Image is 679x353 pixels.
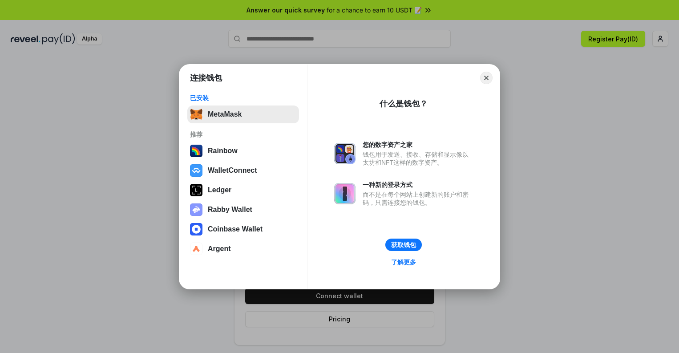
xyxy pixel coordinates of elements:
button: Ledger [187,181,299,199]
div: 钱包用于发送、接收、存储和显示像以太坊和NFT这样的数字资产。 [363,150,473,166]
button: Close [480,72,493,84]
img: svg+xml,%3Csvg%20width%3D%2228%22%20height%3D%2228%22%20viewBox%3D%220%200%2028%2028%22%20fill%3D... [190,223,202,235]
div: 推荐 [190,130,296,138]
img: svg+xml,%3Csvg%20width%3D%2228%22%20height%3D%2228%22%20viewBox%3D%220%200%2028%2028%22%20fill%3D... [190,164,202,177]
div: Rabby Wallet [208,206,252,214]
button: Argent [187,240,299,258]
h1: 连接钱包 [190,73,222,83]
div: Argent [208,245,231,253]
div: 您的数字资产之家 [363,141,473,149]
button: Rabby Wallet [187,201,299,219]
img: svg+xml,%3Csvg%20xmlns%3D%22http%3A%2F%2Fwww.w3.org%2F2000%2Fsvg%22%20fill%3D%22none%22%20viewBox... [334,143,356,164]
div: 获取钱包 [391,241,416,249]
button: 获取钱包 [385,239,422,251]
div: 已安装 [190,94,296,102]
img: svg+xml,%3Csvg%20xmlns%3D%22http%3A%2F%2Fwww.w3.org%2F2000%2Fsvg%22%20fill%3D%22none%22%20viewBox... [334,183,356,204]
div: Ledger [208,186,231,194]
div: MetaMask [208,110,242,118]
img: svg+xml,%3Csvg%20fill%3D%22none%22%20height%3D%2233%22%20viewBox%3D%220%200%2035%2033%22%20width%... [190,108,202,121]
div: 了解更多 [391,258,416,266]
img: svg+xml,%3Csvg%20xmlns%3D%22http%3A%2F%2Fwww.w3.org%2F2000%2Fsvg%22%20fill%3D%22none%22%20viewBox... [190,203,202,216]
div: 一种新的登录方式 [363,181,473,189]
img: svg+xml,%3Csvg%20width%3D%22120%22%20height%3D%22120%22%20viewBox%3D%220%200%20120%20120%22%20fil... [190,145,202,157]
button: WalletConnect [187,162,299,179]
button: Coinbase Wallet [187,220,299,238]
button: Rainbow [187,142,299,160]
div: 什么是钱包？ [380,98,428,109]
div: 而不是在每个网站上创建新的账户和密码，只需连接您的钱包。 [363,191,473,207]
div: Coinbase Wallet [208,225,263,233]
div: WalletConnect [208,166,257,174]
button: MetaMask [187,105,299,123]
div: Rainbow [208,147,238,155]
a: 了解更多 [386,256,421,268]
img: svg+xml,%3Csvg%20xmlns%3D%22http%3A%2F%2Fwww.w3.org%2F2000%2Fsvg%22%20width%3D%2228%22%20height%3... [190,184,202,196]
img: svg+xml,%3Csvg%20width%3D%2228%22%20height%3D%2228%22%20viewBox%3D%220%200%2028%2028%22%20fill%3D... [190,243,202,255]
